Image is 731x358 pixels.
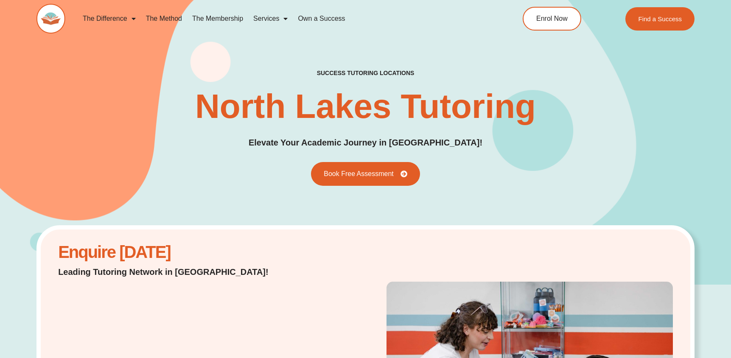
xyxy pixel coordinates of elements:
[249,136,482,149] p: Elevate Your Academic Journey in [GEOGRAPHIC_DATA]!
[625,7,695,31] a: Find a Success
[689,317,731,358] iframe: Chat Widget
[311,162,420,186] a: Book Free Assessment
[638,16,682,22] span: Find a Success
[293,9,350,28] a: Own a Success
[195,89,536,123] h1: North Lakes Tutoring
[317,69,415,77] h2: success tutoring locations
[187,9,248,28] a: The Membership
[141,9,187,28] a: The Method
[58,266,282,278] p: Leading Tutoring Network in [GEOGRAPHIC_DATA]!
[324,171,394,177] span: Book Free Assessment
[523,7,581,31] a: Enrol Now
[58,247,282,257] h2: Enquire [DATE]
[248,9,293,28] a: Services
[78,9,485,28] nav: Menu
[78,9,141,28] a: The Difference
[536,15,568,22] span: Enrol Now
